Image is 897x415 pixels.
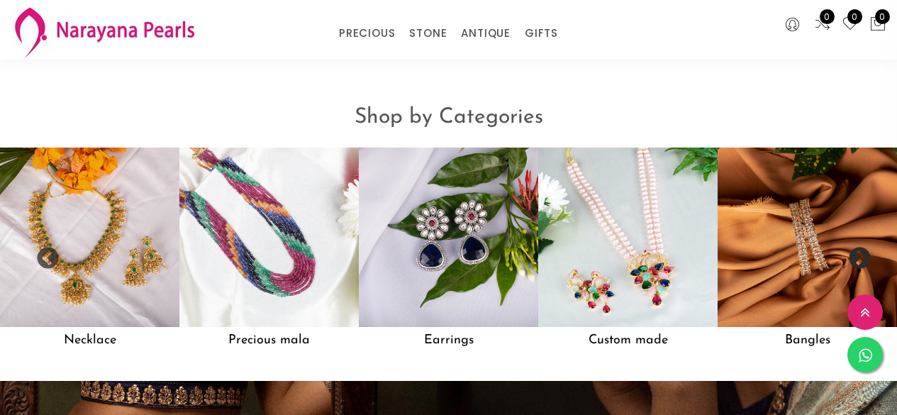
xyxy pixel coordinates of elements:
img: Custom made [538,148,718,327]
h5: Custom made [538,327,718,354]
a: 0 [814,16,831,34]
h5: Precious mala [179,327,359,354]
button: Next [847,247,862,261]
h5: Earrings [359,327,538,354]
span: 0 [875,9,890,24]
img: Earrings [359,148,538,327]
span: 0 [847,9,862,24]
a: ANTIQUE [461,23,511,44]
img: Precious mala [179,148,359,327]
a: PRECIOUS [339,23,395,44]
a: GIFTS [525,23,558,44]
a: STONE [409,23,447,44]
button: 0 [869,16,886,34]
a: 0 [842,16,859,34]
button: Previous [35,247,50,261]
span: 0 [820,9,835,24]
img: Bangles [718,148,897,327]
h5: Bangles [718,327,897,354]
